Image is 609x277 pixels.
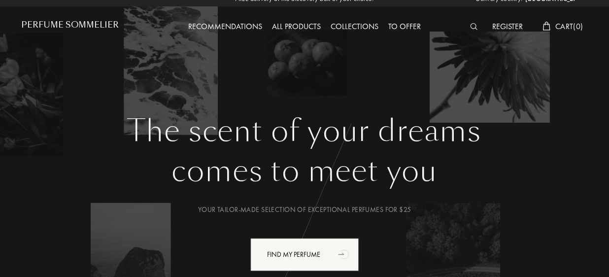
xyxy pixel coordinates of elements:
[555,21,573,32] font: Cart
[243,238,366,271] a: Find my perfumeanimation
[331,21,378,32] font: Collections
[487,21,528,32] a: Register
[267,250,320,259] font: Find my perfume
[21,19,119,31] font: Perfume Sommelier
[492,21,523,32] font: Register
[470,23,477,30] img: search_icn_white.svg
[573,21,575,32] font: (
[542,22,550,31] img: cart_white.svg
[388,21,421,32] font: To offer
[171,150,438,191] font: comes to meet you
[183,21,267,32] a: Recommendations
[267,21,326,32] a: All products
[383,21,426,32] a: To offer
[335,244,354,264] div: animation
[272,21,321,32] font: All products
[21,20,119,34] a: Perfume Sommelier
[575,21,580,32] font: 0
[198,205,411,214] font: Your tailor-made selection of exceptional perfumes for $25
[580,21,583,32] font: )
[128,110,481,151] font: The scent of your dreams
[326,21,383,32] a: Collections
[188,21,262,32] font: Recommendations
